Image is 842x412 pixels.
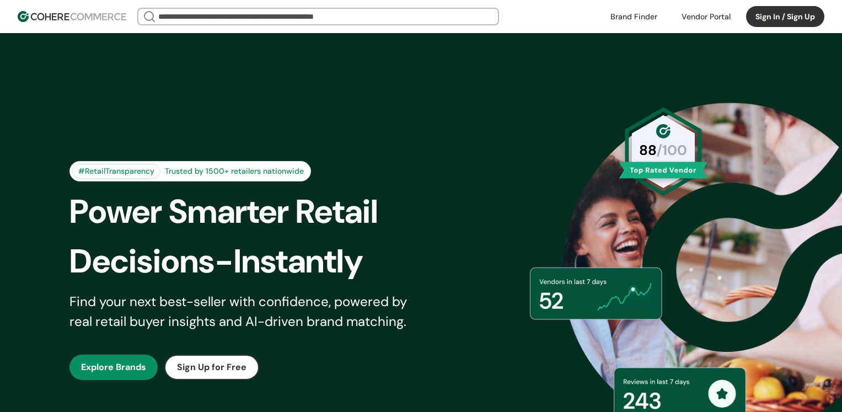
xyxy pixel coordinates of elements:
[69,187,440,237] div: Power Smarter Retail
[72,164,160,179] div: #RetailTransparency
[69,355,158,380] button: Explore Brands
[164,355,259,380] button: Sign Up for Free
[160,165,308,177] div: Trusted by 1500+ retailers nationwide
[746,6,824,27] button: Sign In / Sign Up
[69,237,440,286] div: Decisions-Instantly
[18,11,126,22] img: Cohere Logo
[69,292,421,331] div: Find your next best-seller with confidence, powered by real retail buyer insights and AI-driven b...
